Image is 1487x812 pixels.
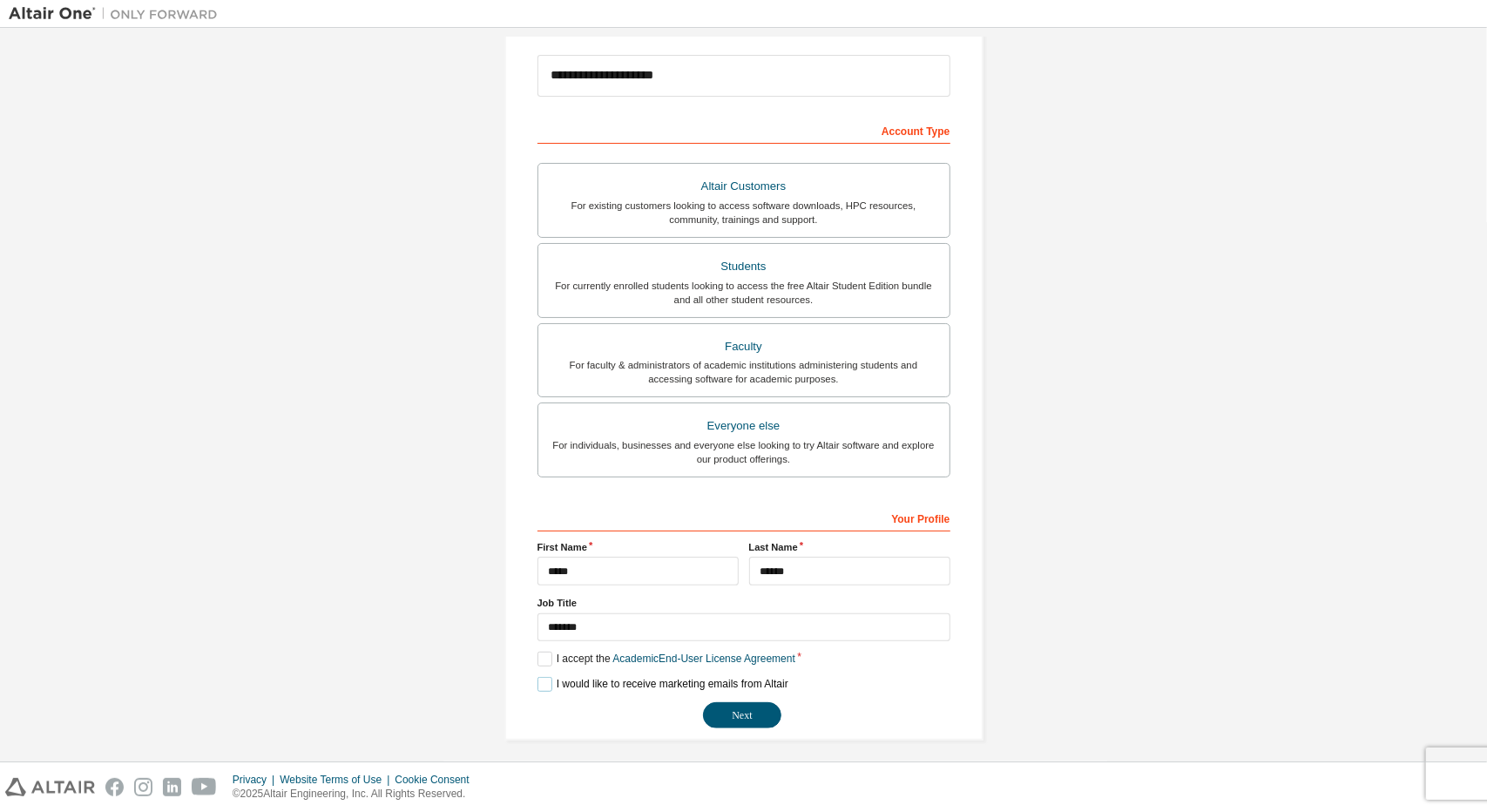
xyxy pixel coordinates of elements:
img: youtube.svg [192,778,217,796]
p: © 2025 Altair Engineering, Inc. All Rights Reserved. [233,787,480,802]
label: I would like to receive marketing emails from Altair [537,677,788,692]
div: For currently enrolled students looking to access the free Altair Student Edition bundle and all ... [549,279,939,307]
label: First Name [537,540,739,554]
div: For individuals, businesses and everyone else looking to try Altair software and explore our prod... [549,438,939,466]
img: instagram.svg [134,778,152,796]
div: For existing customers looking to access software downloads, HPC resources, community, trainings ... [549,199,939,227]
img: Altair One [9,5,226,23]
div: For faculty & administrators of academic institutions administering students and accessing softwa... [549,358,939,386]
img: linkedin.svg [163,778,181,796]
button: Next [703,702,781,728]
div: Website Terms of Use [280,773,395,787]
div: Everyone else [549,414,939,438]
div: Account Type [537,116,950,144]
div: Faculty [549,335,939,359]
a: Academic End-User License Agreement [613,653,795,665]
label: Last Name [749,540,950,554]
div: Students [549,254,939,279]
div: Cookie Consent [395,773,479,787]
label: Job Title [537,596,950,610]
label: I accept the [537,652,795,667]
img: altair_logo.svg [5,778,95,796]
div: Altair Customers [549,174,939,199]
div: Privacy [233,773,280,787]
img: facebook.svg [105,778,124,796]
div: Your Profile [537,504,950,531]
